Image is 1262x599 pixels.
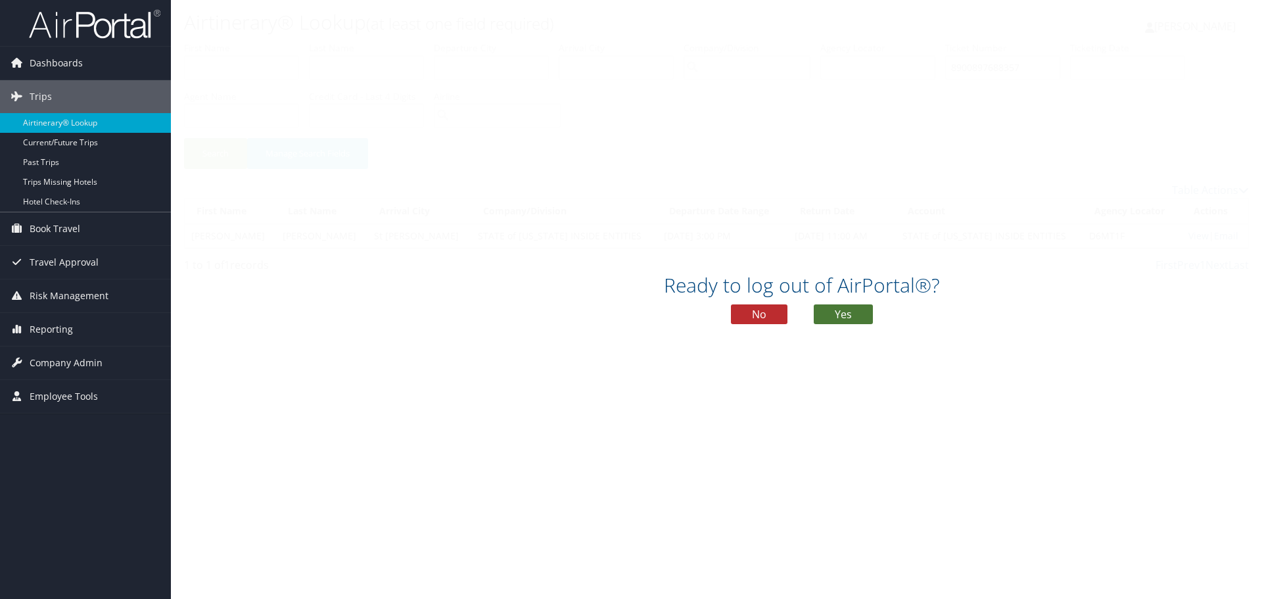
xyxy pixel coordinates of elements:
[30,212,80,245] span: Book Travel
[30,246,99,279] span: Travel Approval
[29,9,160,39] img: airportal-logo.png
[731,304,787,324] button: No
[30,380,98,413] span: Employee Tools
[30,80,52,113] span: Trips
[30,279,108,312] span: Risk Management
[30,347,103,379] span: Company Admin
[814,304,873,324] button: Yes
[30,313,73,346] span: Reporting
[30,47,83,80] span: Dashboards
